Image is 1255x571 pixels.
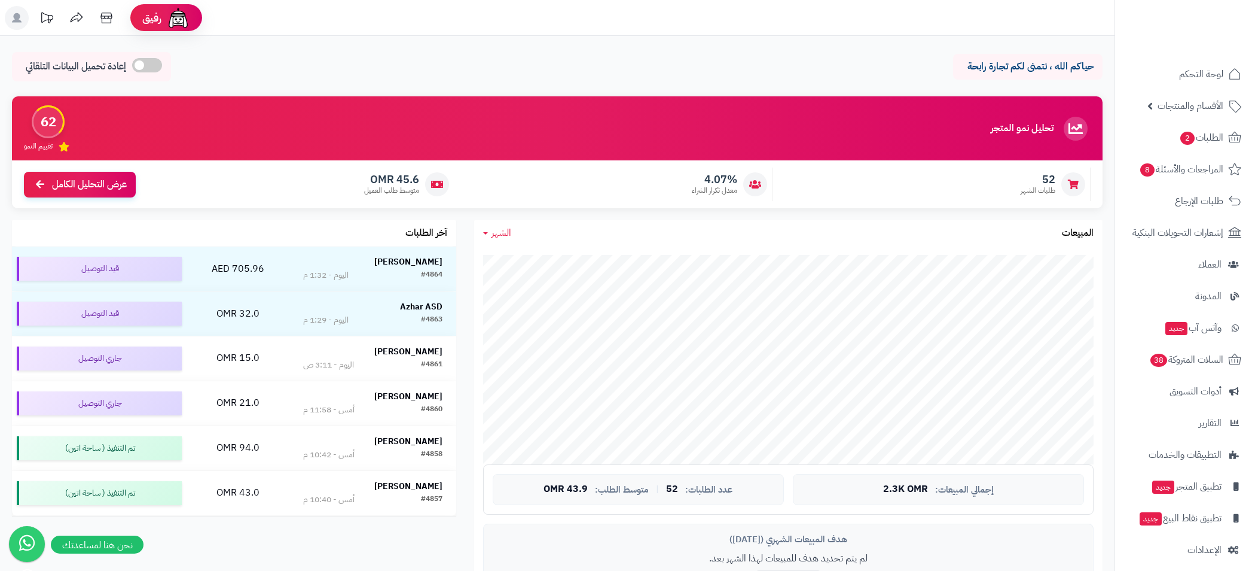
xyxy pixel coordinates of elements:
a: تطبيق المتجرجديد [1122,472,1248,501]
span: وآتس آب [1164,320,1222,336]
div: أمس - 10:40 م [303,494,355,506]
span: لوحة التحكم [1179,66,1223,83]
a: أدوات التسويق [1122,377,1248,406]
div: اليوم - 1:29 م [303,314,349,326]
span: 4.07% [692,173,737,186]
div: جاري التوصيل [17,391,182,415]
span: المراجعات والأسئلة [1139,161,1223,178]
div: أمس - 10:42 م [303,449,355,461]
strong: [PERSON_NAME] [374,345,442,358]
span: 52 [1021,173,1055,186]
span: السلات المتروكة [1149,351,1223,368]
img: logo-2.png [1174,28,1244,53]
a: المدونة [1122,282,1248,311]
span: 52 [666,484,678,495]
div: #4864 [421,269,442,281]
a: تطبيق نقاط البيعجديد [1122,504,1248,533]
strong: Azhar ASD [400,300,442,313]
div: #4857 [421,494,442,506]
div: #4860 [421,404,442,416]
span: جديد [1152,481,1174,494]
a: السلات المتروكة38 [1122,345,1248,374]
span: معدل تكرار الشراء [692,186,737,196]
span: متوسط الطلب: [595,485,649,495]
span: تقييم النمو [24,141,53,151]
div: اليوم - 1:32 م [303,269,349,281]
a: إشعارات التحويلات البنكية [1122,218,1248,247]
div: اليوم - 3:11 ص [303,359,354,371]
div: #4861 [421,359,442,371]
div: قيد التوصيل [17,257,182,281]
div: #4858 [421,449,442,461]
strong: [PERSON_NAME] [374,256,442,268]
strong: [PERSON_NAME] [374,480,442,493]
img: ai-face.png [166,6,190,30]
span: الشهر [491,226,511,240]
span: جديد [1140,512,1162,526]
a: عرض التحليل الكامل [24,172,136,198]
span: إعادة تحميل البيانات التلقائي [26,60,126,74]
a: وآتس آبجديد [1122,314,1248,342]
span: عدد الطلبات: [685,485,732,495]
h3: آخر الطلبات [405,228,447,239]
span: طلبات الإرجاع [1175,193,1223,209]
strong: [PERSON_NAME] [374,435,442,448]
span: رفيق [142,11,161,25]
a: طلبات الإرجاع [1122,187,1248,215]
p: لم يتم تحديد هدف للمبيعات لهذا الشهر بعد. [493,552,1084,566]
h3: المبيعات [1062,228,1094,239]
span: العملاء [1198,256,1222,273]
span: أدوات التسويق [1169,383,1222,400]
td: 705.96 AED [187,247,289,291]
span: متوسط طلب العميل [364,186,419,196]
td: 32.0 OMR [187,291,289,336]
div: تم التنفيذ ( ساحة اتين) [17,481,182,505]
strong: [PERSON_NAME] [374,390,442,403]
a: الإعدادات [1122,536,1248,564]
span: التطبيقات والخدمات [1149,447,1222,463]
span: 45.6 OMR [364,173,419,186]
div: هدف المبيعات الشهري ([DATE]) [493,533,1084,546]
div: جاري التوصيل [17,347,182,370]
span: 2 [1180,132,1195,145]
a: التطبيقات والخدمات [1122,441,1248,469]
a: العملاء [1122,250,1248,279]
span: تطبيق المتجر [1151,478,1222,495]
a: المراجعات والأسئلة8 [1122,155,1248,184]
span: تطبيق نقاط البيع [1138,510,1222,527]
span: الأقسام والمنتجات [1158,98,1223,114]
span: 38 [1150,354,1168,367]
span: 2.3K OMR [883,484,928,495]
span: المدونة [1195,288,1222,305]
span: إجمالي المبيعات: [935,485,994,495]
span: 8 [1140,163,1155,177]
div: قيد التوصيل [17,302,182,326]
td: 15.0 OMR [187,336,289,381]
h3: تحليل نمو المتجر [991,123,1054,134]
a: التقارير [1122,409,1248,438]
span: الإعدادات [1187,542,1222,558]
p: حياكم الله ، نتمنى لكم تجارة رابحة [962,60,1094,74]
div: #4863 [421,314,442,326]
td: 43.0 OMR [187,471,289,515]
a: تحديثات المنصة [32,6,62,33]
span: جديد [1165,322,1187,335]
a: الشهر [483,226,511,240]
a: لوحة التحكم [1122,60,1248,89]
span: عرض التحليل الكامل [52,178,127,192]
span: التقارير [1199,415,1222,432]
span: إشعارات التحويلات البنكية [1132,224,1223,241]
a: الطلبات2 [1122,123,1248,152]
td: 94.0 OMR [187,426,289,470]
span: الطلبات [1179,129,1223,146]
span: 43.9 OMR [543,484,588,495]
span: | [656,485,659,494]
div: أمس - 11:58 م [303,404,355,416]
div: تم التنفيذ ( ساحة اتين) [17,436,182,460]
span: طلبات الشهر [1021,186,1055,196]
td: 21.0 OMR [187,381,289,426]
